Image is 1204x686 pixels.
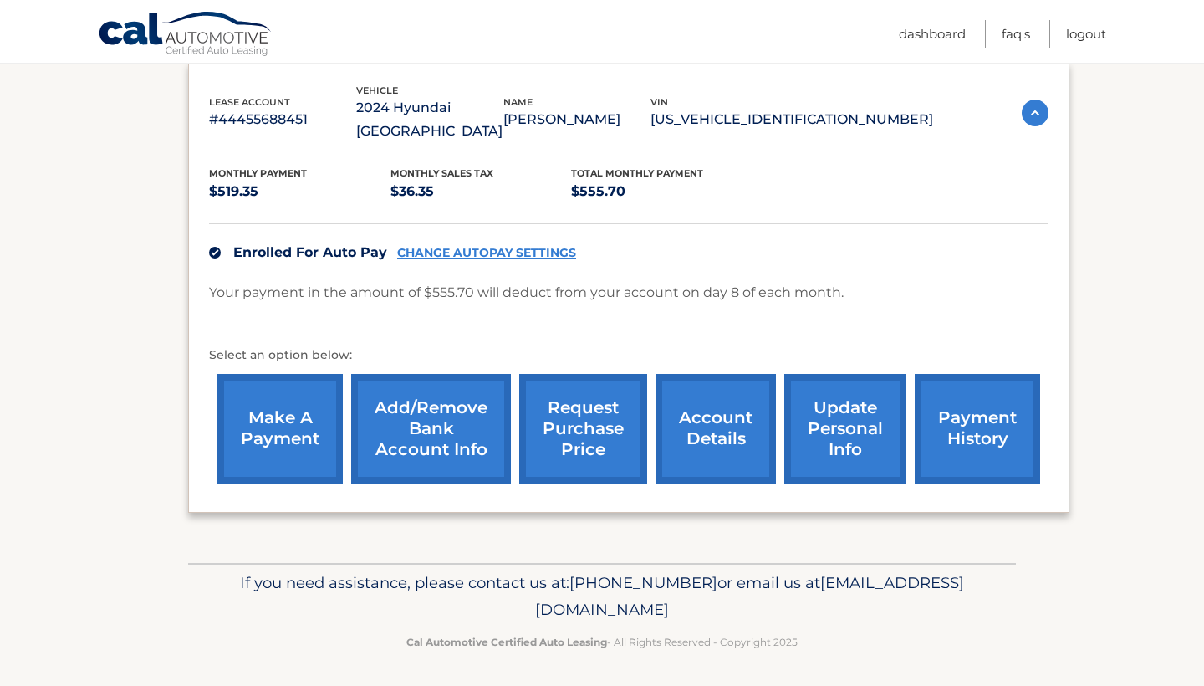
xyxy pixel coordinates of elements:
[356,96,503,143] p: 2024 Hyundai [GEOGRAPHIC_DATA]
[98,11,273,59] a: Cal Automotive
[397,246,576,260] a: CHANGE AUTOPAY SETTINGS
[569,573,717,592] span: [PHONE_NUMBER]
[650,108,933,131] p: [US_VEHICLE_IDENTIFICATION_NUMBER]
[656,374,776,484] a: account details
[390,180,572,203] p: $36.35
[571,167,703,179] span: Total Monthly Payment
[503,96,533,108] span: name
[356,84,398,96] span: vehicle
[915,374,1040,484] a: payment history
[503,108,650,131] p: [PERSON_NAME]
[1022,100,1048,126] img: accordion-active.svg
[209,180,390,203] p: $519.35
[209,167,307,179] span: Monthly Payment
[351,374,511,484] a: Add/Remove bank account info
[519,374,647,484] a: request purchase price
[209,247,221,259] img: check.svg
[571,180,752,203] p: $555.70
[209,281,844,305] p: Your payment in the amount of $555.70 will deduct from your account on day 8 of each month.
[784,374,906,484] a: update personal info
[1002,20,1030,48] a: FAQ's
[233,244,387,260] span: Enrolled For Auto Pay
[199,633,1005,651] p: - All Rights Reserved - Copyright 2025
[406,636,607,648] strong: Cal Automotive Certified Auto Leasing
[209,108,356,131] p: #44455688451
[209,96,290,108] span: lease account
[650,96,668,108] span: vin
[1066,20,1106,48] a: Logout
[209,346,1048,366] p: Select an option below:
[217,374,343,484] a: make a payment
[390,167,493,179] span: Monthly sales Tax
[199,570,1005,623] p: If you need assistance, please contact us at: or email us at
[899,20,966,48] a: Dashboard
